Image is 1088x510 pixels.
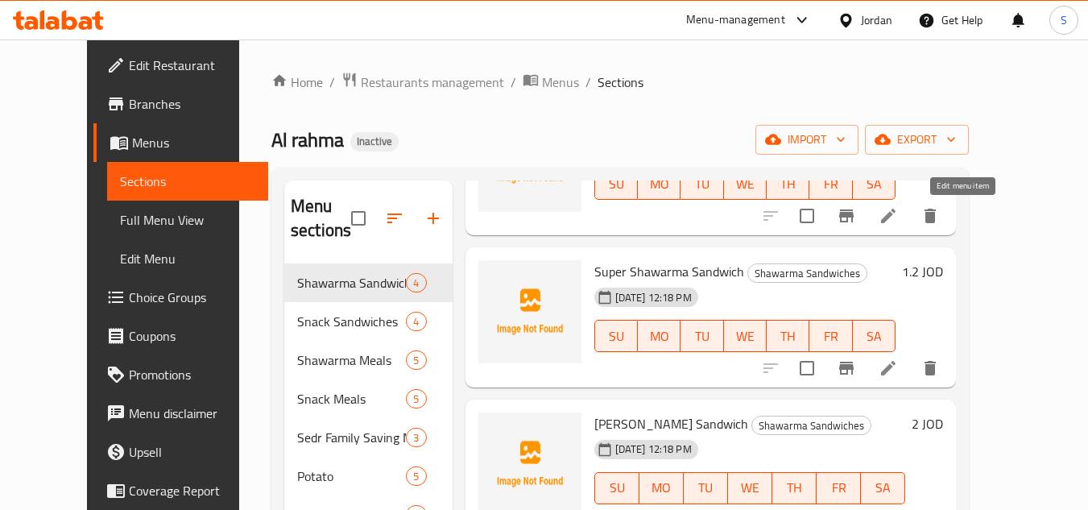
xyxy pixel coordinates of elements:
button: delete [911,197,949,235]
span: Sections [120,172,256,191]
div: items [406,466,426,486]
span: Menus [132,133,256,152]
span: 5 [407,353,425,368]
span: Menus [542,73,579,92]
span: [PERSON_NAME] Sandwich [594,412,748,436]
button: TU [681,168,723,200]
a: Edit menu item [879,359,898,378]
span: Snack Meals [297,389,406,408]
span: SA [859,172,889,196]
span: SU [602,325,631,348]
button: WE [728,472,772,504]
button: SU [594,320,638,352]
div: Potato5 [284,457,453,495]
button: TU [684,472,728,504]
span: 5 [407,392,425,407]
button: FR [817,472,861,504]
img: Super Shawarma Sandwich [478,260,581,363]
a: Edit Restaurant [93,46,269,85]
span: Al rahma [271,122,344,158]
button: SA [853,320,896,352]
span: Sections [598,73,643,92]
a: Menu disclaimer [93,394,269,433]
div: Shawarma Meals [297,350,406,370]
span: Select to update [790,351,824,385]
nav: breadcrumb [271,72,969,93]
span: Full Menu View [120,210,256,230]
span: TH [779,476,810,500]
a: Coverage Report [93,471,269,510]
button: TH [772,472,817,504]
div: Jordan [861,11,892,29]
li: / [585,73,591,92]
h6: 1.2 JOD [902,260,943,283]
div: Inactive [350,132,399,151]
span: Super Shawarma Sandwich [594,259,744,284]
button: SA [853,168,896,200]
span: 5 [407,469,425,484]
span: TU [690,476,722,500]
span: Upsell [129,442,256,462]
button: MO [639,472,684,504]
div: Menu-management [686,10,785,30]
span: Select to update [790,199,824,233]
span: S [1061,11,1067,29]
span: Shawarma Sandwiches [748,264,867,283]
button: FR [809,168,852,200]
a: Home [271,73,323,92]
span: 4 [407,276,425,291]
button: Branch-specific-item [827,349,866,388]
a: Sections [107,162,269,201]
span: Potato [297,466,406,486]
a: Menus [523,72,579,93]
a: Promotions [93,355,269,394]
button: delete [911,349,949,388]
button: import [755,125,858,155]
button: TH [767,168,809,200]
span: SA [867,476,899,500]
a: Upsell [93,433,269,471]
div: items [406,350,426,370]
span: Choice Groups [129,288,256,307]
span: import [768,130,846,150]
div: Shawarma Meals5 [284,341,453,379]
span: Shawarma Sandwiches [752,417,871,435]
a: Branches [93,85,269,123]
button: FR [809,320,852,352]
span: SU [602,172,631,196]
a: Menus [93,123,269,162]
span: Edit Menu [120,249,256,268]
span: WE [730,325,760,348]
span: SA [859,325,889,348]
a: Coupons [93,317,269,355]
button: WE [724,168,767,200]
span: Promotions [129,365,256,384]
h2: Menu sections [291,194,351,243]
span: Branches [129,94,256,114]
span: Snack Sandwiches [297,312,406,331]
button: TH [767,320,809,352]
span: Coverage Report [129,481,256,500]
button: SA [861,472,905,504]
span: TU [687,172,717,196]
button: MO [638,168,681,200]
span: Shawarma Sandwiches [297,273,406,292]
a: Choice Groups [93,278,269,317]
span: Sedr Family Saving Meals [297,428,406,447]
button: Add section [414,199,453,238]
div: items [406,428,426,447]
h6: 2 JOD [912,413,943,435]
span: SU [602,476,633,500]
div: items [406,312,426,331]
span: Menu disclaimer [129,404,256,423]
span: Edit Restaurant [129,56,256,75]
span: MO [646,476,677,500]
div: Shawarma Sandwiches [751,416,871,435]
span: FR [823,476,854,500]
span: TH [773,325,803,348]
